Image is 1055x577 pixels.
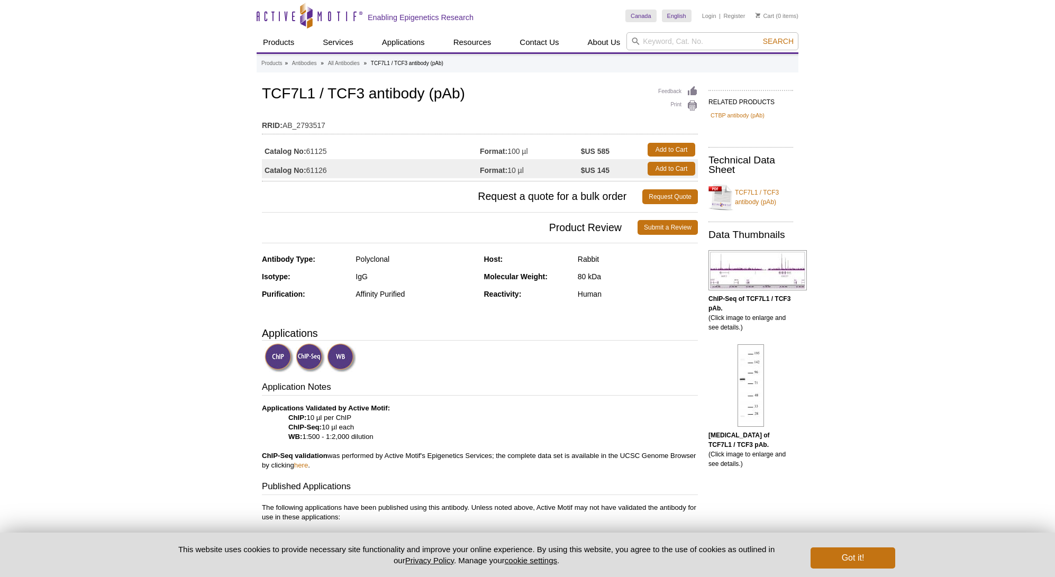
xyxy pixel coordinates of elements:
a: here [294,461,308,469]
input: Keyword, Cat. No. [626,32,798,50]
li: » [285,60,288,66]
li: | [719,10,721,22]
strong: Catalog No: [265,146,306,156]
li: » [363,60,367,66]
a: Services [316,32,360,52]
td: 61126 [262,159,480,178]
a: Products [261,59,282,68]
strong: ChIP-qPCR [288,532,325,540]
p: The following applications have been published using this antibody. Unless noted above, Active Mo... [262,503,698,570]
img: Your Cart [756,13,760,18]
p: (Click image to enlarge and see details.) [708,431,793,469]
p: 10 µl per ChIP 10 µl each 1:500 - 1:2,000 dilution was performed by Active Motif's Epigenetics Se... [262,404,698,470]
a: Print [658,100,698,112]
p: This website uses cookies to provide necessary site functionality and improve your online experie... [160,544,793,566]
a: Register [723,12,745,20]
div: 80 kDa [578,272,698,281]
img: Western Blot Validated [327,343,356,372]
a: Canada [625,10,657,22]
li: (0 items) [756,10,798,22]
td: 61125 [262,140,480,159]
a: Applications [376,32,431,52]
h2: Data Thumbnails [708,230,793,240]
a: Privacy Policy [405,556,454,565]
a: English [662,10,692,22]
img: TCF7L1 / TCF3 antibody (pAb) tested by Western blot. [738,344,764,427]
button: Search [760,36,797,46]
td: AB_2793517 [262,114,698,131]
a: Antibodies [292,59,317,68]
div: Human [578,289,698,299]
a: Add to Cart [648,143,695,157]
h3: Applications [262,325,698,341]
strong: $US 145 [581,166,610,175]
img: ChIP Validated [265,343,294,372]
strong: ChIP-Seq: [288,423,322,431]
td: 100 µl [480,140,581,159]
td: 10 µl [480,159,581,178]
button: cookie settings [505,556,557,565]
b: Applications Validated by Active Motif: [262,404,390,412]
div: IgG [356,272,476,281]
strong: WB: [288,433,302,441]
a: All Antibodies [328,59,360,68]
a: TCF7L1 / TCF3 antibody (pAb) [708,181,793,213]
strong: Purification: [262,290,305,298]
strong: Isotype: [262,272,290,281]
a: Add to Cart [648,162,695,176]
strong: Format: [480,166,507,175]
a: Products [257,32,301,52]
span: Request a quote for a bulk order [262,189,642,204]
strong: Format: [480,146,507,156]
strong: Molecular Weight: [484,272,548,281]
a: Cart [756,12,774,20]
div: Rabbit [578,254,698,264]
span: Product Review [262,220,638,235]
li: TCF7L1 / TCF3 antibody (pAb) [371,60,443,66]
a: CTBP antibody (pAb) [711,111,765,120]
h1: TCF7L1 / TCF3 antibody (pAb) [262,86,698,104]
a: Submit a Review [638,220,698,235]
h3: Application Notes [262,381,698,396]
a: Resources [447,32,498,52]
strong: RRID: [262,121,283,130]
b: [MEDICAL_DATA] of TCF7L1 / TCF3 pAb. [708,432,770,448]
strong: Host: [484,255,503,263]
a: Request Quote [642,189,698,204]
strong: Catalog No: [265,166,306,175]
strong: ChIP: [288,414,306,422]
img: TCF7L1 / TCF3 antibody (pAb) tested by ChIP-Seq. [708,250,807,290]
a: Contact Us [513,32,565,52]
span: Search [763,37,794,45]
h2: Enabling Epigenetics Research [368,13,474,22]
strong: Reactivity: [484,290,522,298]
li: » [321,60,324,66]
a: About Us [581,32,627,52]
h3: Published Applications [262,480,698,495]
p: (Click image to enlarge and see details.) [708,294,793,332]
button: Got it! [811,547,895,569]
h2: Technical Data Sheet [708,155,793,175]
a: Login [702,12,716,20]
div: Polyclonal [356,254,476,264]
b: ChIP-Seq of TCF7L1 / TCF3 pAb. [708,295,790,312]
strong: Antibody Type: [262,255,315,263]
h2: RELATED PRODUCTS [708,90,793,109]
b: ChIP-Seq validation [262,452,328,460]
a: Feedback [658,86,698,97]
div: Affinity Purified [356,289,476,299]
strong: $US 585 [581,146,610,156]
img: ChIP-Seq Validated [296,343,325,372]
